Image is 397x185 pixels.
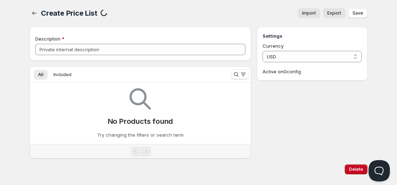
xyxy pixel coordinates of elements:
a: Export [323,8,345,18]
button: Delete [345,164,367,174]
h3: Settings [263,32,362,39]
input: Private internal description [35,44,245,55]
span: Currency [263,43,284,49]
span: Included [53,72,72,78]
iframe: Help Scout Beacon - Open [369,160,390,181]
span: Delete [349,166,363,172]
button: Save [348,8,367,18]
span: Create Price List [41,9,97,17]
span: Export [327,10,341,16]
p: Try changing the filters or search term [97,131,184,138]
span: All [38,72,43,78]
span: Import [302,10,316,16]
nav: Pagination [30,144,251,159]
span: Save [353,10,363,16]
p: No Products found [108,117,173,126]
img: Empty search results [129,88,151,110]
span: Description [35,36,60,42]
button: Import [298,8,320,18]
button: Search and filter results [231,69,248,79]
p: Active on 0 config [263,68,362,75]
